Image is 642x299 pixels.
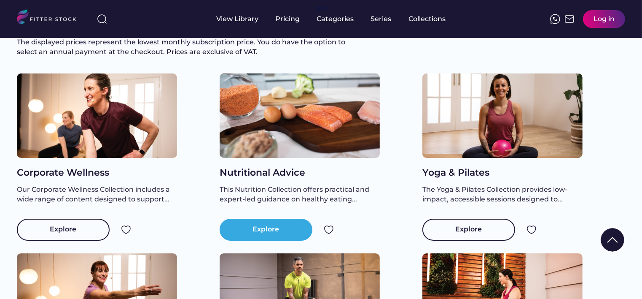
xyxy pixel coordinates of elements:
[50,225,77,235] div: Explore
[17,166,177,179] div: Corporate Wellness
[220,166,380,179] div: Nutritional Advice
[220,185,380,204] div: This Nutrition Collection offers practical and expert-led guidance on healthy eating...
[317,4,328,13] div: fvck
[526,225,537,235] img: Group%201000002324.svg
[97,14,107,24] img: search-normal%203.svg
[276,14,300,24] div: Pricing
[422,185,583,204] div: The Yoga & Pilates Collection provides low-impact, accessible sessions designed to...
[317,14,354,24] div: Categories
[550,14,560,24] img: meteor-icons_whatsapp%20%281%29.svg
[324,225,334,235] img: Group%201000002324.svg
[601,228,624,252] img: Group%201000002322%20%281%29.svg
[17,185,177,204] div: Our Corporate Wellness Collection includes a wide range of content designed to support...
[564,14,575,24] img: Frame%2051.svg
[371,14,392,24] div: Series
[594,14,615,24] div: Log in
[253,225,279,235] div: Explore
[217,14,259,24] div: View Library
[17,9,83,27] img: LOGO.svg
[121,225,131,235] img: Group%201000002324.svg
[422,166,583,179] div: Yoga & Pilates
[409,14,446,24] div: Collections
[456,225,482,235] div: Explore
